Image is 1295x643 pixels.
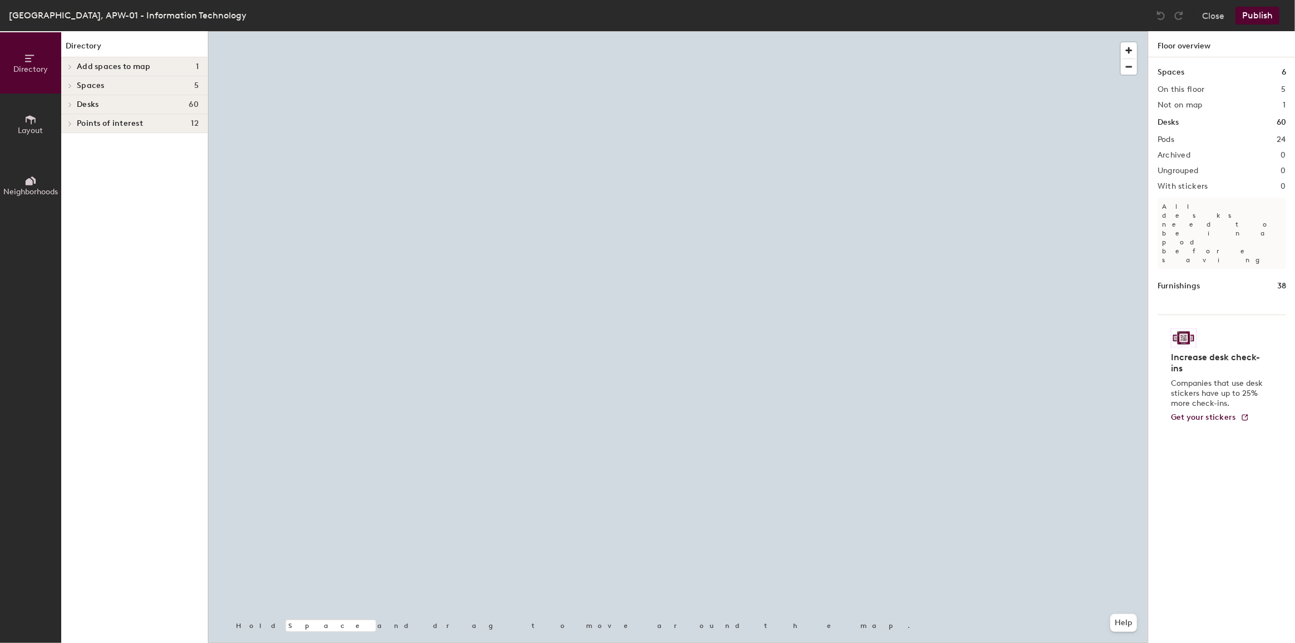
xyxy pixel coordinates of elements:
[1282,66,1286,78] h1: 6
[61,40,208,57] h1: Directory
[1158,116,1179,129] h1: Desks
[1110,614,1137,632] button: Help
[1171,413,1249,423] a: Get your stickers
[1158,198,1286,269] p: All desks need to be in a pod before saving
[77,119,143,128] span: Points of interest
[1158,182,1208,191] h2: With stickers
[1277,116,1286,129] h1: 60
[77,62,151,71] span: Add spaces to map
[1158,101,1203,110] h2: Not on map
[1149,31,1295,57] h1: Floor overview
[194,81,199,90] span: 5
[1158,85,1205,94] h2: On this floor
[1158,280,1200,292] h1: Furnishings
[1202,7,1224,24] button: Close
[1158,66,1184,78] h1: Spaces
[1155,10,1166,21] img: Undo
[1158,166,1199,175] h2: Ungrouped
[189,100,199,109] span: 60
[9,8,247,22] div: [GEOGRAPHIC_DATA], APW-01 - Information Technology
[1173,10,1184,21] img: Redo
[196,62,199,71] span: 1
[1171,352,1266,374] h4: Increase desk check-ins
[1282,85,1286,94] h2: 5
[18,126,43,135] span: Layout
[1171,328,1196,347] img: Sticker logo
[1283,101,1286,110] h2: 1
[1281,151,1286,160] h2: 0
[1171,379,1266,409] p: Companies that use desk stickers have up to 25% more check-ins.
[77,100,99,109] span: Desks
[77,81,105,90] span: Spaces
[3,187,58,197] span: Neighborhoods
[191,119,199,128] span: 12
[1281,166,1286,175] h2: 0
[1281,182,1286,191] h2: 0
[1235,7,1279,24] button: Publish
[1277,135,1286,144] h2: 24
[13,65,48,74] span: Directory
[1158,151,1190,160] h2: Archived
[1277,280,1286,292] h1: 38
[1158,135,1174,144] h2: Pods
[1171,413,1236,422] span: Get your stickers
